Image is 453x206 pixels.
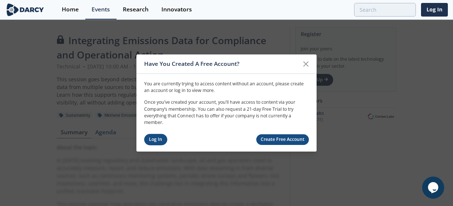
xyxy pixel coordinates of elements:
div: Home [62,7,79,13]
div: Innovators [161,7,192,13]
div: Research [123,7,149,13]
p: You are currently trying to access content without an account, please create an account or log in... [144,80,309,94]
iframe: chat widget [422,177,446,199]
input: Advanced Search [354,3,416,17]
a: Log In [421,3,448,17]
div: Events [92,7,110,13]
div: Have You Created A Free Account? [144,57,299,71]
p: Once you’ve created your account, you’ll have access to content via your Company’s membership. Yo... [144,99,309,126]
img: logo-wide.svg [5,3,45,16]
a: Log In [144,134,167,145]
a: Create Free Account [256,134,309,145]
